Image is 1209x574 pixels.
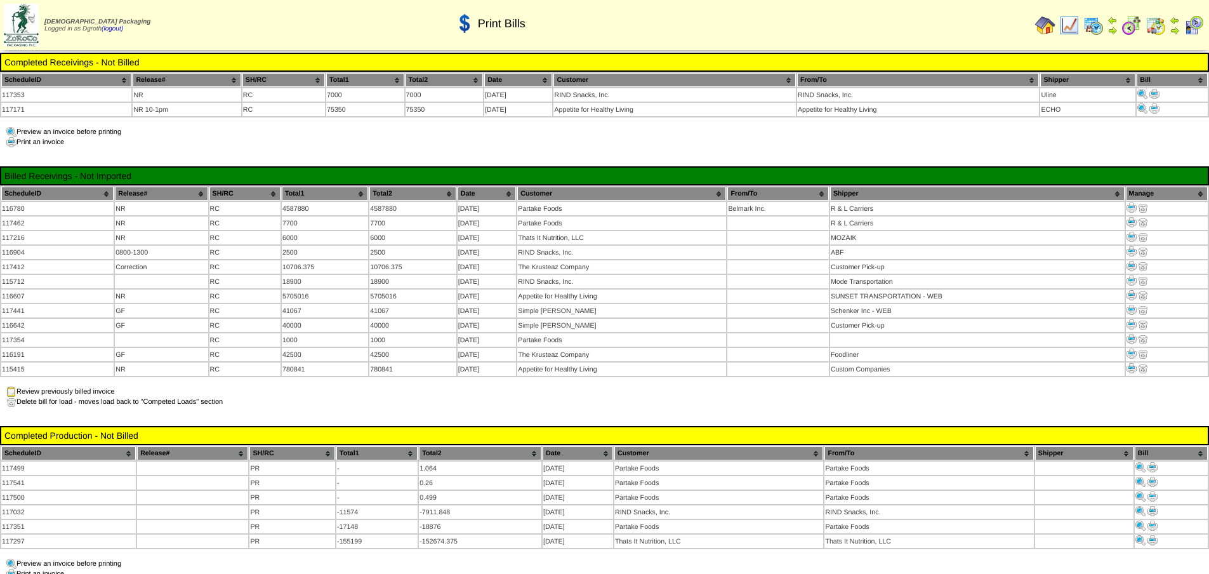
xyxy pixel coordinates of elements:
img: clipboard.gif [6,387,17,397]
td: 41067 [369,304,456,317]
td: [DATE] [458,275,517,288]
td: RC [242,103,325,116]
td: NR [115,202,208,215]
td: [DATE] [543,491,613,504]
td: [DATE] [543,520,613,533]
td: Thats It Nutrition, LLC [614,535,823,548]
img: delete.gif [1138,349,1148,359]
td: Customer Pick-up [830,260,1125,274]
td: [DATE] [458,231,517,244]
td: NR [115,217,208,230]
td: 7000 [326,88,404,102]
img: Print [1147,521,1158,531]
td: [DATE] [458,363,517,376]
td: 117412 [1,260,114,274]
td: Customer Pick-up [830,319,1125,332]
td: 117171 [1,103,131,116]
td: [DATE] [458,304,517,317]
img: home.gif [1035,15,1055,36]
td: Completed Receivings - Not Billed [4,57,1205,68]
th: Total2 [369,187,456,201]
img: Print [1147,491,1158,502]
td: 117500 [1,491,136,504]
td: Partake Foods [614,476,823,490]
th: From/To [797,73,1040,87]
th: Release# [137,446,248,460]
td: 115415 [1,363,114,376]
td: 42500 [369,348,456,361]
td: Foodliner [830,348,1125,361]
img: delete.gif [6,397,17,407]
td: RC [209,290,281,303]
td: NR [115,231,208,244]
td: 117032 [1,505,136,519]
td: ECHO [1040,103,1135,116]
td: 116642 [1,319,114,332]
td: Partake Foods [614,491,823,504]
td: 2500 [369,246,456,259]
td: RC [209,231,281,244]
td: R & L Carriers [830,202,1125,215]
span: [DEMOGRAPHIC_DATA] Packaging [44,18,150,25]
td: -18876 [419,520,541,533]
img: Print [1135,535,1146,545]
td: RIND Snacks, Inc. [517,275,726,288]
th: Release# [133,73,241,87]
td: 117216 [1,231,114,244]
td: 116780 [1,202,114,215]
td: [DATE] [458,348,517,361]
img: delete.gif [1138,261,1148,271]
img: arrowright.gif [1170,25,1180,36]
img: Print [1147,462,1158,472]
td: 18900 [282,275,368,288]
td: [DATE] [543,476,613,490]
td: PR [249,462,335,475]
img: Print [1135,521,1146,531]
td: 0.499 [419,491,541,504]
td: 40000 [282,319,368,332]
td: 75350 [406,103,484,116]
th: Total1 [326,73,404,87]
img: delete.gif [1138,363,1148,373]
img: Print [1135,462,1146,472]
th: Date [543,446,613,460]
img: Print [1126,217,1137,227]
td: 6000 [282,231,368,244]
td: The Krusteaz Company [517,348,726,361]
th: Shipper [1040,73,1135,87]
td: 2500 [282,246,368,259]
img: zoroco-logo-small.webp [4,4,39,46]
th: Customer [553,73,796,87]
td: [DATE] [458,202,517,215]
img: delete.gif [1138,232,1148,242]
td: [DATE] [458,260,517,274]
td: 10706.375 [282,260,368,274]
td: Partake Foods [824,520,1033,533]
td: Belmark Inc. [727,202,828,215]
img: Print [1147,535,1158,545]
td: 40000 [369,319,456,332]
img: preview.gif [6,559,17,569]
img: arrowleft.gif [1107,15,1118,25]
td: Partake Foods [517,202,726,215]
td: RIND Snacks, Inc. [553,88,796,102]
td: 1.064 [419,462,541,475]
td: Billed Receivings - Not Imported [4,170,1205,182]
td: SUNSET TRANSPORTATION - WEB [830,290,1125,303]
td: GF [115,304,208,317]
th: From/To [824,446,1033,460]
th: Customer [517,187,726,201]
td: Thats It Nutrition, LLC [824,535,1033,548]
img: delete.gif [1138,290,1148,300]
td: 7000 [406,88,484,102]
img: Print [1137,103,1147,114]
th: Manage [1126,187,1208,201]
img: Print [1126,305,1137,315]
td: -11574 [336,505,418,519]
th: ScheduleID [1,446,136,460]
img: preview.gif [6,127,17,137]
td: 115712 [1,275,114,288]
td: 5705016 [369,290,456,303]
td: Appetite for Healthy Living [553,103,796,116]
td: 18900 [369,275,456,288]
